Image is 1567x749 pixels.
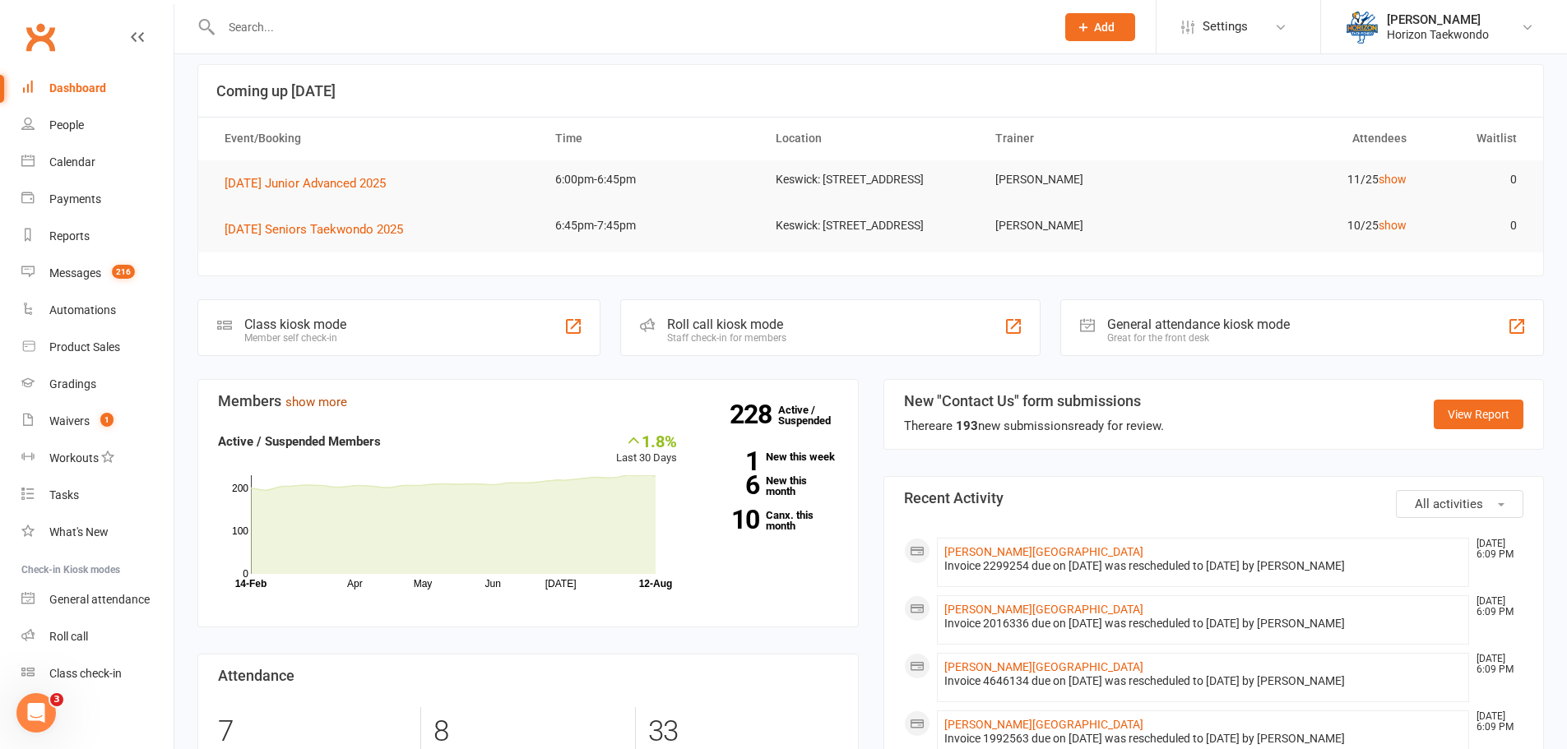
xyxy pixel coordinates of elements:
[1415,497,1483,511] span: All activities
[49,667,122,680] div: Class check-in
[702,473,759,497] strong: 6
[21,366,174,403] a: Gradings
[16,693,56,733] iframe: Intercom live chat
[49,377,96,391] div: Gradings
[1346,11,1379,44] img: thumb_image1625461565.png
[944,559,1463,573] div: Invoice 2299254 due on [DATE] was rescheduled to [DATE] by [PERSON_NAME]
[49,340,120,354] div: Product Sales
[112,265,135,279] span: 216
[225,173,397,193] button: [DATE] Junior Advanced 2025
[1434,400,1523,429] a: View Report
[49,451,99,465] div: Workouts
[730,402,778,427] strong: 228
[285,395,347,409] a: show more
[21,440,174,477] a: Workouts
[1468,596,1523,617] time: [DATE] 6:09 PM
[702,475,838,497] a: 6New this month
[100,413,114,427] span: 1
[616,432,677,450] div: 1.8%
[1387,12,1489,27] div: [PERSON_NAME]
[21,144,174,181] a: Calendar
[21,107,174,144] a: People
[21,618,174,655] a: Roll call
[981,160,1201,199] td: [PERSON_NAME]
[21,581,174,618] a: General attendance kiosk mode
[761,206,981,245] td: Keswick: [STREET_ADDRESS]
[761,118,981,160] th: Location
[944,732,1463,746] div: Invoice 1992563 due on [DATE] was rescheduled to [DATE] by [PERSON_NAME]
[21,255,174,292] a: Messages 216
[49,488,79,502] div: Tasks
[49,303,116,317] div: Automations
[944,617,1463,631] div: Invoice 2016336 due on [DATE] was rescheduled to [DATE] by [PERSON_NAME]
[1468,711,1523,733] time: [DATE] 6:09 PM
[616,432,677,467] div: Last 30 Days
[1387,27,1489,42] div: Horizon Taekwondo
[944,660,1143,673] a: [PERSON_NAME][GEOGRAPHIC_DATA]
[210,118,540,160] th: Event/Booking
[216,83,1525,99] h3: Coming up [DATE]
[944,718,1143,731] a: [PERSON_NAME][GEOGRAPHIC_DATA]
[540,160,761,199] td: 6:00pm-6:45pm
[218,434,381,449] strong: Active / Suspended Members
[49,229,90,243] div: Reports
[49,81,106,95] div: Dashboard
[49,414,90,428] div: Waivers
[981,118,1201,160] th: Trainer
[1379,219,1407,232] a: show
[49,593,150,606] div: General attendance
[540,118,761,160] th: Time
[1421,118,1532,160] th: Waitlist
[1396,490,1523,518] button: All activities
[21,403,174,440] a: Waivers 1
[667,317,786,332] div: Roll call kiosk mode
[21,514,174,551] a: What's New
[1201,118,1421,160] th: Attendees
[21,70,174,107] a: Dashboard
[667,332,786,344] div: Staff check-in for members
[49,192,101,206] div: Payments
[904,393,1164,409] h3: New "Contact Us" form submissions
[1379,173,1407,186] a: show
[702,510,838,531] a: 10Canx. this month
[21,181,174,218] a: Payments
[1107,332,1290,344] div: Great for the front desk
[1065,13,1135,41] button: Add
[1201,160,1421,199] td: 11/25
[981,206,1201,245] td: [PERSON_NAME]
[21,292,174,329] a: Automations
[21,477,174,514] a: Tasks
[49,266,101,280] div: Messages
[540,206,761,245] td: 6:45pm-7:45pm
[49,155,95,169] div: Calendar
[225,176,386,191] span: [DATE] Junior Advanced 2025
[702,451,838,462] a: 1New this week
[956,418,978,433] strong: 193
[21,329,174,366] a: Product Sales
[1468,539,1523,560] time: [DATE] 6:09 PM
[218,668,838,684] h3: Attendance
[216,16,1044,39] input: Search...
[218,393,838,409] h3: Members
[702,449,759,474] strong: 1
[1201,206,1421,245] td: 10/25
[1468,654,1523,675] time: [DATE] 6:09 PM
[50,693,63,706] span: 3
[225,220,415,239] button: [DATE] Seniors Taekwondo 2025
[225,222,403,237] span: [DATE] Seniors Taekwondo 2025
[49,525,109,539] div: What's New
[1107,317,1290,332] div: General attendance kiosk mode
[904,416,1164,436] div: There are new submissions ready for review.
[244,317,346,332] div: Class kiosk mode
[49,630,88,643] div: Roll call
[1203,8,1248,45] span: Settings
[761,160,981,199] td: Keswick: [STREET_ADDRESS]
[1421,160,1532,199] td: 0
[49,118,84,132] div: People
[21,655,174,692] a: Class kiosk mode
[778,392,851,438] a: 228Active / Suspended
[702,507,759,532] strong: 10
[1421,206,1532,245] td: 0
[944,674,1463,688] div: Invoice 4646134 due on [DATE] was rescheduled to [DATE] by [PERSON_NAME]
[20,16,61,58] a: Clubworx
